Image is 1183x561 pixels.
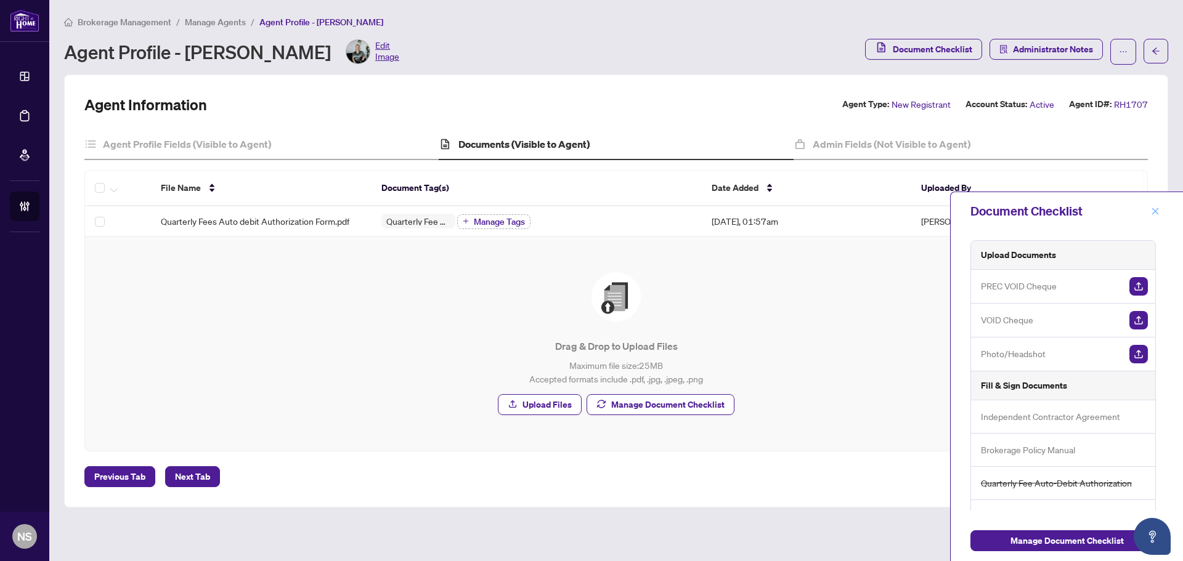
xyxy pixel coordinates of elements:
span: arrow-left [1152,47,1160,55]
th: File Name [151,171,372,206]
span: Brokerage Policy Manual [981,443,1075,457]
span: Document Checklist [893,39,972,59]
span: Photo/Headshot [981,347,1046,361]
label: Agent Type: [842,97,889,111]
img: logo [10,9,39,32]
span: Agent Profile - [PERSON_NAME] [259,17,383,28]
th: Document Tag(s) [372,171,702,206]
img: Upload Document [1129,311,1148,329]
button: Manage Document Checklist [587,394,734,415]
img: File Upload [591,272,641,321]
button: Administrator Notes [990,39,1103,60]
button: Document Checklist [865,39,982,60]
div: Document Checklist [970,202,1147,220]
span: solution [999,45,1008,54]
span: plus [463,218,469,224]
p: Drag & Drop to Upload Files [110,339,1123,353]
button: Manage Document Checklist [970,530,1163,551]
span: Upload Files [522,395,572,414]
td: [PERSON_NAME] [911,206,1076,236]
li: / [251,15,254,29]
div: Agent Profile - [PERSON_NAME] [64,39,399,64]
button: Open asap [1134,518,1171,555]
span: Manage Document Checklist [1010,531,1124,551]
span: Quarterly Fee Auto-Debit Authorization [981,476,1132,490]
th: Date Added [702,171,911,206]
span: New Registrant [892,97,951,111]
span: Previous Tab [94,467,145,486]
span: PREC VOID Cheque [981,279,1057,293]
label: Agent ID#: [1069,97,1112,111]
img: Profile Icon [346,40,370,63]
button: Upload Files [498,394,582,415]
span: File UploadDrag & Drop to Upload FilesMaximum file size:25MBAccepted formats include .pdf, .jpg, ... [100,251,1132,436]
h5: Fill & Sign Documents [981,379,1067,392]
span: Manage Tags [474,217,525,226]
p: Maximum file size: 25 MB Accepted formats include .pdf, .jpg, .jpeg, .png [110,358,1123,385]
span: Quarterly Fees Auto debit Authorization Form.pdf [161,214,349,228]
span: Date Added [712,181,758,195]
h2: Agent Information [84,95,207,115]
span: close [1151,207,1160,216]
img: Upload Document [1129,345,1148,363]
span: Fast Track Series Program [981,509,1081,523]
span: ellipsis [1119,47,1128,56]
span: Administrator Notes [1013,39,1093,59]
th: Uploaded By [911,171,1076,206]
h4: Admin Fields (Not Visible to Agent) [813,137,970,151]
span: Manage Agents [185,17,246,28]
li: / [176,15,180,29]
span: Brokerage Management [78,17,171,28]
h4: Documents (Visible to Agent) [458,137,590,151]
span: Active [1030,97,1054,111]
button: Previous Tab [84,466,155,487]
img: Upload Document [1129,277,1148,296]
span: home [64,18,73,26]
span: Edit Image [375,39,399,64]
span: RH1707 [1114,97,1148,111]
button: Next Tab [165,466,220,487]
h5: Upload Documents [981,248,1056,262]
span: Independent Contractor Agreement [981,410,1120,424]
label: Account Status: [966,97,1027,111]
span: NS [17,528,32,545]
span: File Name [161,181,201,195]
span: VOID Cheque [981,313,1033,327]
td: [DATE], 01:57am [702,206,911,236]
h4: Agent Profile Fields (Visible to Agent) [103,137,271,151]
span: Quarterly Fee Auto-Debit Authorization [381,217,455,225]
span: Manage Document Checklist [611,395,725,414]
span: Next Tab [175,467,210,486]
button: Manage Tags [457,214,531,229]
